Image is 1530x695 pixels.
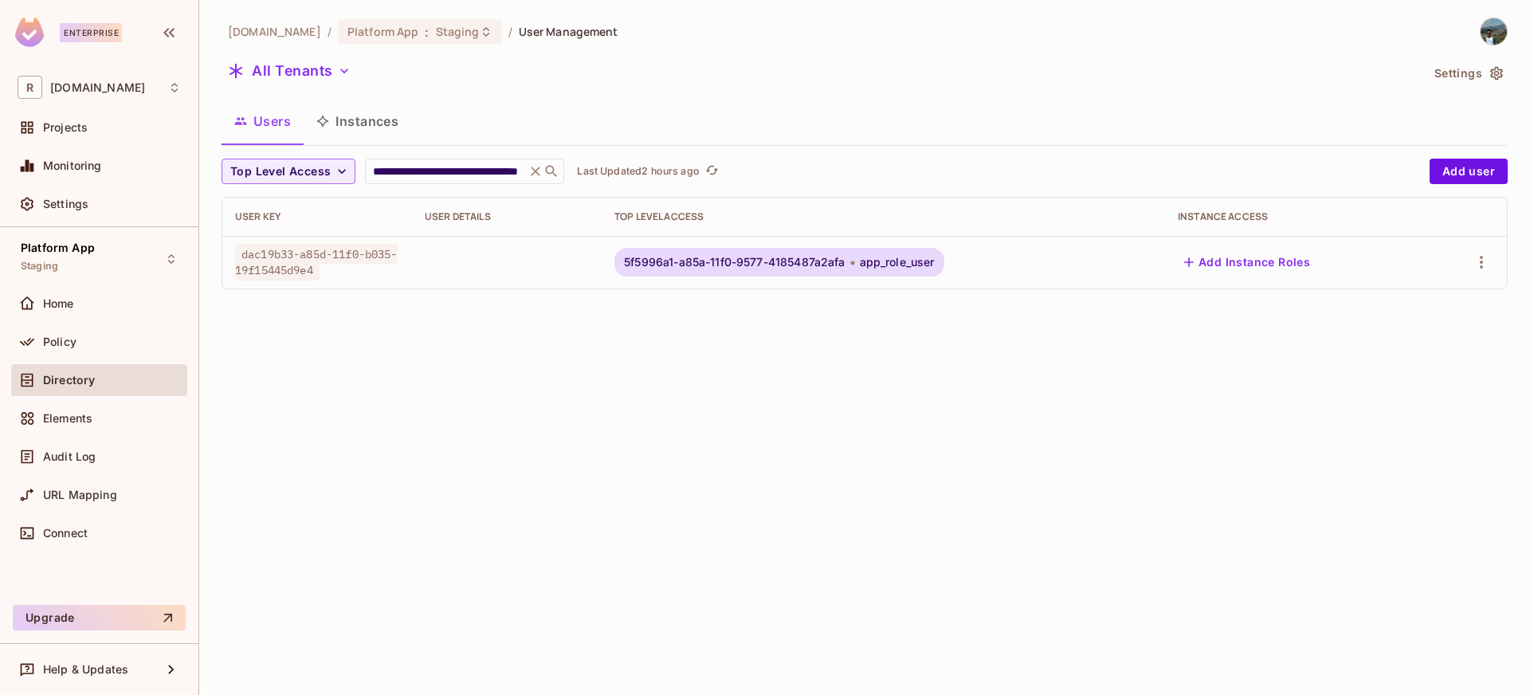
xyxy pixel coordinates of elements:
[235,210,399,223] div: User Key
[1481,18,1507,45] img: Alejandro Duarte Sánchez
[328,24,331,39] li: /
[1178,210,1413,223] div: Instance Access
[703,162,722,181] button: refresh
[228,24,321,39] span: the active workspace
[614,210,1152,223] div: Top Level Access
[860,256,935,269] span: app_role_user
[15,18,44,47] img: SReyMgAAAABJRU5ErkJggg==
[43,198,88,210] span: Settings
[50,81,145,94] span: Workspace: redica.com
[222,159,355,184] button: Top Level Access
[222,101,304,141] button: Users
[43,450,96,463] span: Audit Log
[43,489,117,501] span: URL Mapping
[1178,249,1316,275] button: Add Instance Roles
[700,162,722,181] span: Click to refresh data
[508,24,512,39] li: /
[222,58,357,84] button: All Tenants
[13,605,186,630] button: Upgrade
[18,76,42,99] span: R
[235,244,398,281] span: dac19b33-a85d-11f0-b035-19f15445d9e4
[436,24,480,39] span: Staging
[43,412,92,425] span: Elements
[230,162,331,182] span: Top Level Access
[43,374,95,387] span: Directory
[1430,159,1508,184] button: Add user
[424,26,430,38] span: :
[43,121,88,134] span: Projects
[43,336,76,348] span: Policy
[347,24,419,39] span: Platform App
[304,101,411,141] button: Instances
[1428,61,1508,86] button: Settings
[60,23,122,42] div: Enterprise
[577,165,699,178] p: Last Updated 2 hours ago
[425,210,589,223] div: User Details
[519,24,618,39] span: User Management
[43,297,74,310] span: Home
[43,663,128,676] span: Help & Updates
[21,260,58,273] span: Staging
[21,241,95,254] span: Platform App
[43,527,88,540] span: Connect
[705,163,719,179] span: refresh
[43,159,102,172] span: Monitoring
[624,256,845,269] span: 5f5996a1-a85a-11f0-9577-4185487a2afa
